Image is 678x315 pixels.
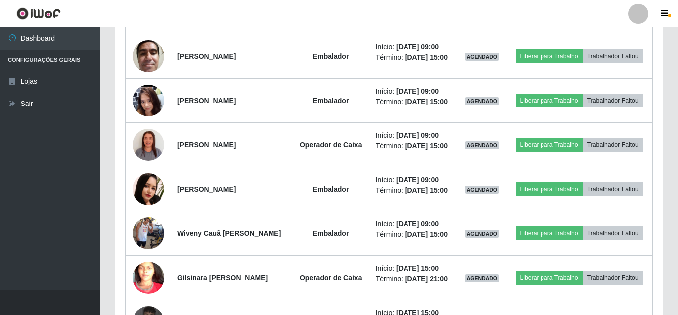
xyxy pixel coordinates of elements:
span: AGENDADO [465,230,500,238]
time: [DATE] 09:00 [396,43,439,51]
strong: [PERSON_NAME] [177,52,236,60]
button: Liberar para Trabalho [516,49,583,63]
img: CoreUI Logo [16,7,61,20]
time: [DATE] 15:00 [405,230,448,238]
strong: [PERSON_NAME] [177,97,236,105]
time: [DATE] 15:00 [405,98,448,105]
strong: Operador de Caixa [300,141,362,149]
button: Liberar para Trabalho [516,182,583,196]
img: 1755099981522.jpeg [133,65,164,136]
strong: Embalador [313,229,349,237]
button: Trabalhador Faltou [583,94,643,107]
strong: Gilsinara [PERSON_NAME] [177,274,268,282]
li: Início: [376,219,452,229]
strong: [PERSON_NAME] [177,141,236,149]
time: [DATE] 09:00 [396,131,439,139]
li: Início: [376,263,452,274]
li: Início: [376,130,452,141]
li: Término: [376,141,452,151]
span: AGENDADO [465,186,500,194]
img: 1606512880080.jpeg [133,35,164,77]
li: Término: [376,274,452,284]
img: 1753123377364.jpeg [133,116,164,173]
time: [DATE] 09:00 [396,220,439,228]
time: [DATE] 21:00 [405,275,448,283]
time: [DATE] 09:00 [396,87,439,95]
img: 1630764060757.jpeg [133,243,164,313]
button: Trabalhador Faltou [583,138,643,152]
time: [DATE] 15:00 [405,142,448,150]
li: Início: [376,42,452,52]
span: AGENDADO [465,53,500,61]
li: Término: [376,185,452,196]
li: Término: [376,229,452,240]
button: Liberar para Trabalho [516,271,583,285]
span: AGENDADO [465,141,500,149]
strong: [PERSON_NAME] [177,185,236,193]
span: AGENDADO [465,274,500,282]
strong: Embalador [313,97,349,105]
img: 1755554468371.jpeg [133,205,164,262]
strong: Embalador [313,52,349,60]
button: Liberar para Trabalho [516,94,583,107]
button: Liberar para Trabalho [516,226,583,240]
strong: Operador de Caixa [300,274,362,282]
img: 1753885080461.jpeg [133,173,164,205]
li: Término: [376,52,452,63]
span: AGENDADO [465,97,500,105]
button: Trabalhador Faltou [583,271,643,285]
strong: Wiveny Cauã [PERSON_NAME] [177,229,281,237]
button: Trabalhador Faltou [583,182,643,196]
button: Liberar para Trabalho [516,138,583,152]
time: [DATE] 15:00 [405,53,448,61]
li: Início: [376,86,452,97]
button: Trabalhador Faltou [583,49,643,63]
li: Início: [376,175,452,185]
time: [DATE] 09:00 [396,176,439,184]
time: [DATE] 15:00 [396,264,439,272]
li: Término: [376,97,452,107]
strong: Embalador [313,185,349,193]
time: [DATE] 15:00 [405,186,448,194]
button: Trabalhador Faltou [583,226,643,240]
